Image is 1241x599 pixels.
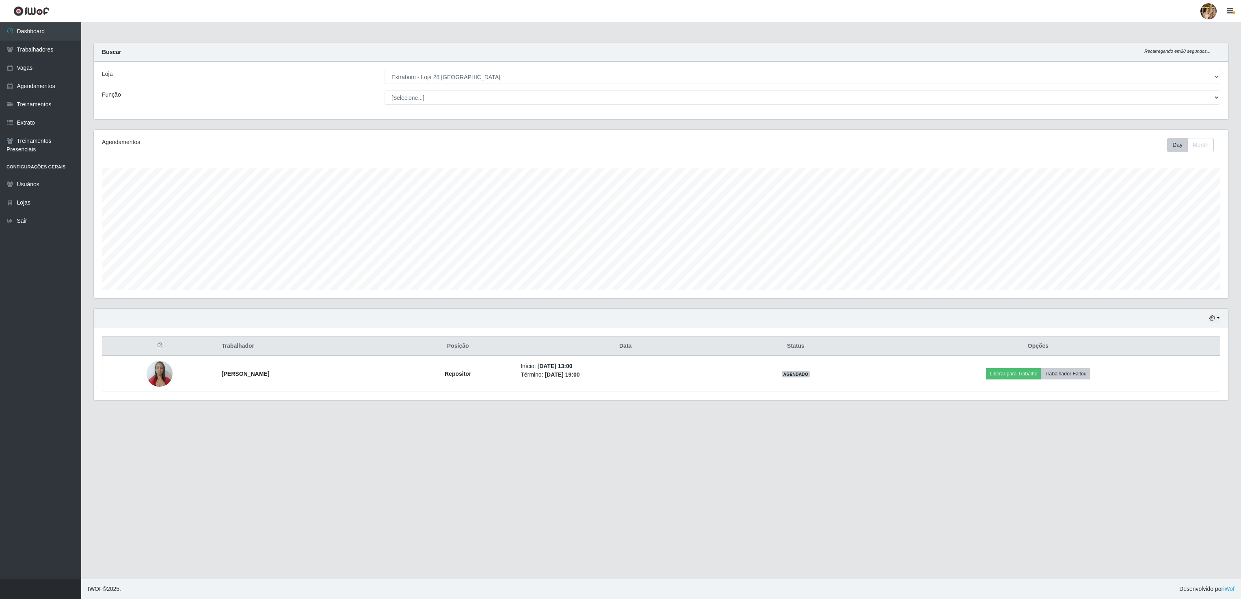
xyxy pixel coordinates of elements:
[1167,138,1188,152] button: Day
[856,337,1220,356] th: Opções
[102,49,121,55] strong: Buscar
[13,6,50,16] img: CoreUI Logo
[147,356,173,391] img: 1753374909353.jpeg
[782,371,810,377] span: AGENDADO
[88,585,121,593] span: © 2025 .
[537,363,572,369] time: [DATE] 13:00
[102,138,561,147] div: Agendamentos
[735,337,856,356] th: Status
[1167,138,1214,152] div: First group
[1223,586,1235,592] a: iWof
[400,337,516,356] th: Posição
[1167,138,1220,152] div: Toolbar with button groups
[88,586,103,592] span: IWOF
[102,90,121,99] label: Função
[986,368,1041,379] button: Liberar para Trabalho
[1187,138,1214,152] button: Month
[217,337,400,356] th: Trabalhador
[521,371,730,379] li: Término:
[521,362,730,371] li: Início:
[1041,368,1090,379] button: Trabalhador Faltou
[1179,585,1235,593] span: Desenvolvido por
[102,70,112,78] label: Loja
[445,371,471,377] strong: Repositor
[516,337,735,356] th: Data
[1144,49,1211,54] i: Recarregando em 28 segundos...
[545,371,579,378] time: [DATE] 19:00
[222,371,269,377] strong: [PERSON_NAME]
